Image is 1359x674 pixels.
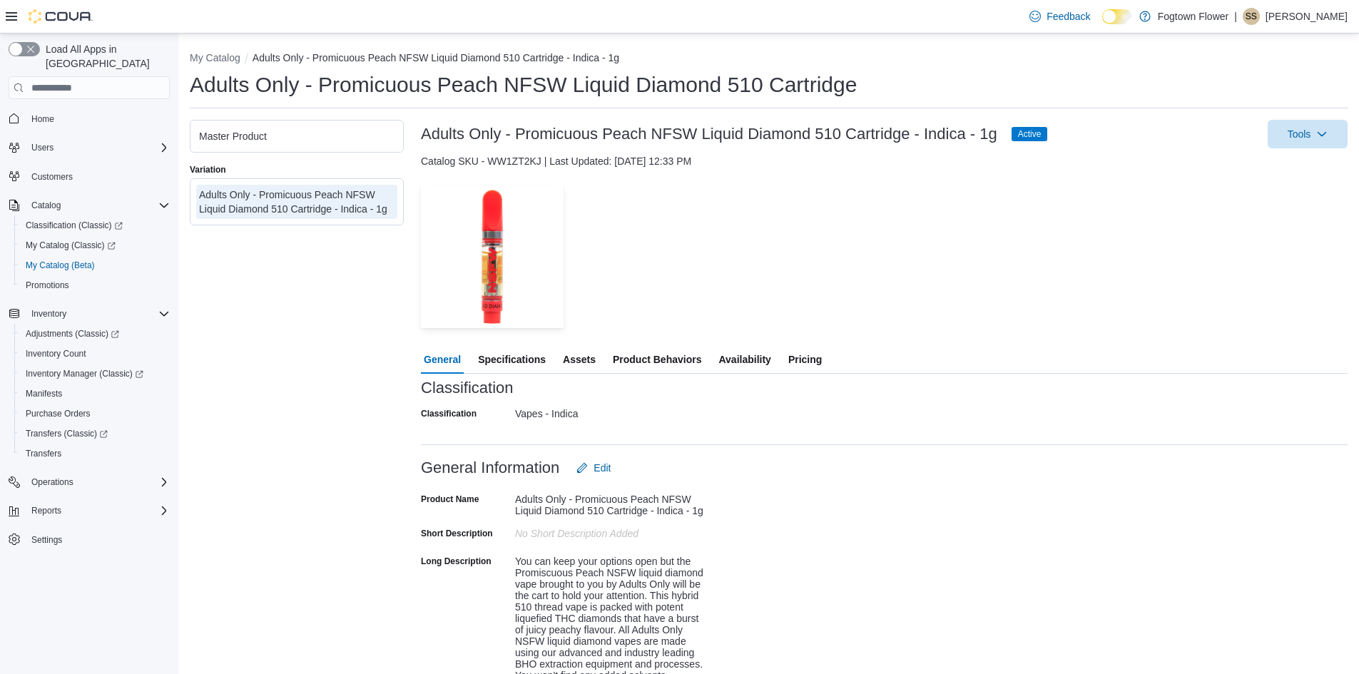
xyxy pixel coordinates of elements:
[20,445,67,462] a: Transfers
[20,405,96,422] a: Purchase Orders
[31,534,62,546] span: Settings
[1158,8,1229,25] p: Fogtown Flower
[26,109,170,127] span: Home
[31,476,73,488] span: Operations
[421,494,479,505] label: Product Name
[20,257,170,274] span: My Catalog (Beta)
[26,531,68,548] a: Settings
[3,304,175,324] button: Inventory
[190,52,240,63] button: My Catalog
[14,364,175,384] a: Inventory Manager (Classic)
[26,168,78,185] a: Customers
[199,129,395,143] div: Master Product
[26,139,170,156] span: Users
[421,154,1348,168] div: Catalog SKU - WW1ZT2KJ | Last Updated: [DATE] 12:33 PM
[26,474,79,491] button: Operations
[20,237,170,254] span: My Catalog (Classic)
[3,501,175,521] button: Reports
[26,139,59,156] button: Users
[26,305,72,322] button: Inventory
[14,324,175,344] a: Adjustments (Classic)
[253,52,619,63] button: Adults Only - Promicuous Peach NFSW Liquid Diamond 510 Cartridge - Indica - 1g
[14,384,175,404] button: Manifests
[1024,2,1096,31] a: Feedback
[3,472,175,492] button: Operations
[421,379,514,397] h3: Classification
[26,502,67,519] button: Reports
[718,345,770,374] span: Availability
[1012,127,1048,141] span: Active
[421,126,997,143] h3: Adults Only - Promicuous Peach NFSW Liquid Diamond 510 Cartridge - Indica - 1g
[571,454,616,482] button: Edit
[26,502,170,519] span: Reports
[515,522,706,539] div: No Short Description added
[1243,8,1260,25] div: Sina Sabetghadam
[20,217,128,234] a: Classification (Classic)
[424,345,461,374] span: General
[3,529,175,550] button: Settings
[26,240,116,251] span: My Catalog (Classic)
[26,348,86,359] span: Inventory Count
[26,111,60,128] a: Home
[3,166,175,187] button: Customers
[20,217,170,234] span: Classification (Classic)
[421,185,564,328] img: Image for Adults Only - Promicuous Peach NFSW Liquid Diamond 510 Cartridge - Indica - 1g
[26,168,170,185] span: Customers
[26,368,143,379] span: Inventory Manager (Classic)
[20,345,170,362] span: Inventory Count
[1018,128,1042,141] span: Active
[20,237,121,254] a: My Catalog (Classic)
[26,328,119,339] span: Adjustments (Classic)
[20,385,170,402] span: Manifests
[613,345,701,374] span: Product Behaviors
[14,444,175,464] button: Transfers
[1288,127,1311,141] span: Tools
[26,280,69,291] span: Promotions
[14,424,175,444] a: Transfers (Classic)
[1047,9,1090,24] span: Feedback
[31,200,61,211] span: Catalog
[563,345,596,374] span: Assets
[1266,8,1348,25] p: [PERSON_NAME]
[515,488,706,516] div: Adults Only - Promicuous Peach NFSW Liquid Diamond 510 Cartridge - Indica - 1g
[14,404,175,424] button: Purchase Orders
[20,405,170,422] span: Purchase Orders
[20,385,68,402] a: Manifests
[1234,8,1237,25] p: |
[20,325,170,342] span: Adjustments (Classic)
[31,308,66,320] span: Inventory
[421,408,477,419] label: Classification
[594,461,611,475] span: Edit
[1246,8,1257,25] span: SS
[1268,120,1348,148] button: Tools
[199,188,395,216] div: Adults Only - Promicuous Peach NFSW Liquid Diamond 510 Cartridge - Indica - 1g
[20,257,101,274] a: My Catalog (Beta)
[20,277,170,294] span: Promotions
[26,448,61,459] span: Transfers
[3,138,175,158] button: Users
[20,445,170,462] span: Transfers
[26,428,108,439] span: Transfers (Classic)
[29,9,93,24] img: Cova
[20,425,170,442] span: Transfers (Classic)
[190,51,1348,68] nav: An example of EuiBreadcrumbs
[31,113,54,125] span: Home
[20,365,170,382] span: Inventory Manager (Classic)
[3,195,175,215] button: Catalog
[478,345,546,374] span: Specifications
[31,142,54,153] span: Users
[26,531,170,548] span: Settings
[26,474,170,491] span: Operations
[26,388,62,399] span: Manifests
[421,556,492,567] label: Long Description
[1102,9,1132,24] input: Dark Mode
[14,215,175,235] a: Classification (Classic)
[14,255,175,275] button: My Catalog (Beta)
[14,344,175,364] button: Inventory Count
[14,235,175,255] a: My Catalog (Classic)
[20,277,75,294] a: Promotions
[190,71,857,99] h1: Adults Only - Promicuous Peach NFSW Liquid Diamond 510 Cartridge
[20,345,92,362] a: Inventory Count
[26,197,66,214] button: Catalog
[190,164,226,175] label: Variation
